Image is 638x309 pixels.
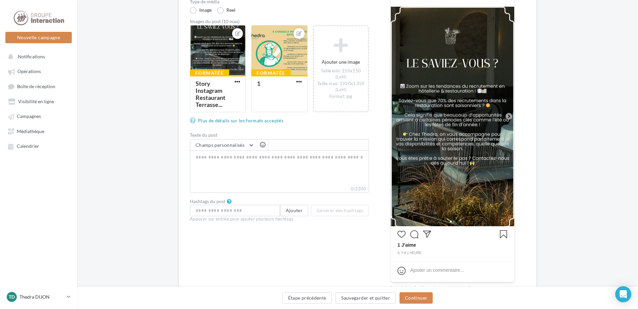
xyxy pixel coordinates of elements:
a: Médiathèque [4,125,73,137]
p: Thedra DIJON [19,294,64,300]
span: Opérations [17,69,41,74]
span: Boîte de réception [17,83,55,89]
svg: Enregistrer [499,230,508,238]
label: Texte du post [190,133,369,137]
svg: Emoji [397,267,406,275]
svg: Commenter [410,230,418,238]
button: Ajouter [280,205,308,216]
div: il y a 1 heure [397,250,508,256]
div: Appuyer sur entrée pour ajouter plusieurs hashtags [190,216,369,222]
div: Formatée [251,69,290,77]
a: Visibilité en ligne [4,95,73,107]
div: 1 [257,80,260,87]
button: Continuer [400,292,433,304]
svg: J’aime [397,230,406,238]
a: Boîte de réception [4,80,73,92]
button: Notifications [4,50,70,62]
div: Ajouter un commentaire... [410,267,464,273]
button: Nouvelle campagne [5,32,72,43]
label: Image [190,7,212,14]
span: Visibilité en ligne [18,99,54,104]
div: Images du post (10 max) [190,19,369,24]
span: Notifications [18,54,45,59]
div: Story Instagram Restaurant Terrasse... [196,80,225,108]
a: Calendrier [4,140,73,152]
div: Formatée [190,69,229,77]
a: Campagnes [4,110,73,122]
button: Générer des hashtags [311,205,369,216]
svg: Partager la publication [423,230,431,238]
a: TD Thedra DIJON [5,291,72,303]
label: Reel [217,7,235,14]
span: Calendrier [17,143,39,149]
span: Campagnes [17,114,41,119]
div: 1 J’aime [397,242,508,250]
a: Opérations [4,65,73,77]
div: Open Intercom Messenger [615,286,631,302]
span: TD [9,294,15,300]
label: Hashtags du post [190,199,225,204]
span: Champs personnalisés [196,142,245,148]
span: Médiathèque [17,128,44,134]
a: Plus de détails sur les formats acceptés [190,117,286,125]
label: 0/2200 [190,185,369,193]
button: Champs personnalisés [190,139,257,151]
div: La prévisualisation est non-contractuelle [390,282,515,291]
button: Étape précédente [282,292,332,304]
button: Sauvegarder et quitter [335,292,396,304]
